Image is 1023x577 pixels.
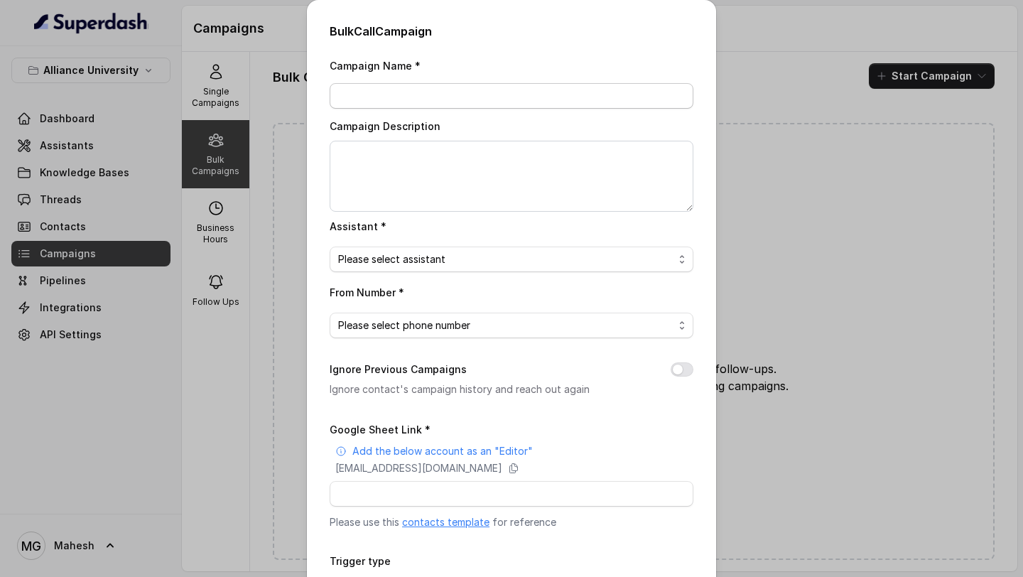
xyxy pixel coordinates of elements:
button: Please select phone number [330,313,693,338]
span: Please select phone number [338,317,673,334]
label: Trigger type [330,555,391,567]
button: Please select assistant [330,247,693,272]
p: Ignore contact's campaign history and reach out again [330,381,648,398]
label: Campaign Description [330,120,440,132]
h2: Bulk Call Campaign [330,23,693,40]
p: [EMAIL_ADDRESS][DOMAIN_NAME] [335,461,502,475]
span: Please select assistant [338,251,673,268]
label: Google Sheet Link * [330,424,431,436]
a: contacts template [402,516,489,528]
label: Assistant * [330,220,386,232]
label: Campaign Name * [330,60,421,72]
label: From Number * [330,286,404,298]
label: Ignore Previous Campaigns [330,361,467,378]
p: Add the below account as an "Editor" [352,444,533,458]
p: Please use this for reference [330,515,693,529]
